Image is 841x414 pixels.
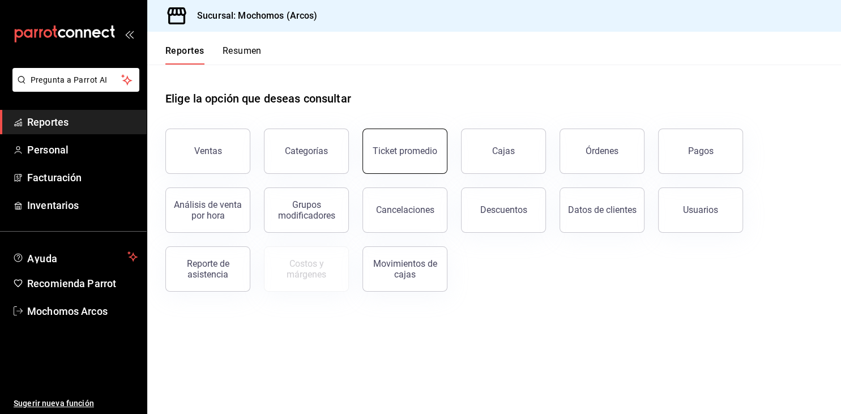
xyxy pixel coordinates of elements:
button: open_drawer_menu [125,29,134,39]
div: navigation tabs [165,45,262,65]
button: Órdenes [560,129,644,174]
h1: Elige la opción que deseas consultar [165,90,351,107]
span: Reportes [27,114,138,130]
button: Análisis de venta por hora [165,187,250,233]
button: Ticket promedio [362,129,447,174]
span: Inventarios [27,198,138,213]
button: Reportes [165,45,204,65]
div: Datos de clientes [568,204,637,215]
div: Cajas [492,144,515,158]
button: Ventas [165,129,250,174]
div: Usuarios [683,204,718,215]
div: Movimientos de cajas [370,258,440,280]
span: Mochomos Arcos [27,304,138,319]
a: Pregunta a Parrot AI [8,82,139,94]
span: Pregunta a Parrot AI [31,74,122,86]
div: Cancelaciones [376,204,434,215]
div: Órdenes [586,146,618,156]
button: Pregunta a Parrot AI [12,68,139,92]
button: Usuarios [658,187,743,233]
div: Ticket promedio [373,146,437,156]
button: Datos de clientes [560,187,644,233]
button: Categorías [264,129,349,174]
h3: Sucursal: Mochomos (Arcos) [188,9,317,23]
button: Movimientos de cajas [362,246,447,292]
div: Ventas [194,146,222,156]
button: Reporte de asistencia [165,246,250,292]
button: Descuentos [461,187,546,233]
div: Pagos [688,146,714,156]
div: Costos y márgenes [271,258,341,280]
a: Cajas [461,129,546,174]
div: Reporte de asistencia [173,258,243,280]
div: Análisis de venta por hora [173,199,243,221]
button: Grupos modificadores [264,187,349,233]
div: Descuentos [480,204,527,215]
div: Categorías [285,146,328,156]
span: Ayuda [27,250,123,263]
span: Recomienda Parrot [27,276,138,291]
div: Grupos modificadores [271,199,341,221]
button: Pagos [658,129,743,174]
button: Contrata inventarios para ver este reporte [264,246,349,292]
button: Cancelaciones [362,187,447,233]
span: Facturación [27,170,138,185]
span: Sugerir nueva función [14,398,138,409]
button: Resumen [223,45,262,65]
span: Personal [27,142,138,157]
